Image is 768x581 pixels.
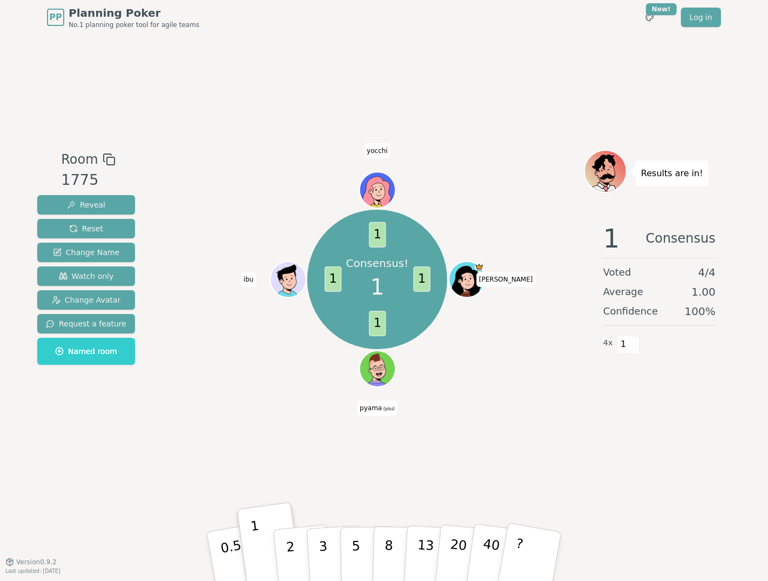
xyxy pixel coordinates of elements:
span: 4 x [603,337,613,349]
span: trevor is the host [475,262,484,271]
p: 1 [250,518,266,577]
span: Confidence [603,304,658,319]
span: Change Avatar [52,295,121,305]
span: Click to change your name [476,272,536,287]
button: Version0.9.2 [5,558,57,566]
span: Named room [55,346,117,357]
a: Log in [681,8,721,27]
p: Results are in! [641,166,703,181]
span: Watch only [59,271,114,282]
span: 1 [617,335,630,353]
span: 1 [413,266,430,292]
button: Request a feature [37,314,135,333]
span: 100 % [685,304,716,319]
span: Room [61,150,98,169]
a: PPPlanning PokerNo.1 planning poker tool for agile teams [47,5,199,29]
span: Click to change your name [241,272,257,287]
span: PP [49,11,62,24]
button: Click to change your avatar [360,352,394,385]
button: Reset [37,219,135,238]
span: 1 [369,311,386,336]
span: No.1 planning poker tool for agile teams [69,21,199,29]
button: Named room [37,338,135,365]
span: Planning Poker [69,5,199,21]
span: 4 / 4 [698,265,716,280]
p: Consensus! [346,255,409,270]
span: Reset [69,223,103,234]
button: Reveal [37,195,135,215]
span: Request a feature [46,318,126,329]
span: (you) [382,406,395,411]
span: 1 [370,271,384,303]
span: 1 [325,266,341,292]
span: 1.00 [691,284,716,299]
button: Change Name [37,243,135,262]
span: Change Name [53,247,119,258]
span: Reveal [67,199,105,210]
span: Consensus [646,225,716,251]
span: Version 0.9.2 [16,558,57,566]
button: Change Avatar [37,290,135,310]
span: Last updated: [DATE] [5,568,60,574]
span: 1 [369,222,386,248]
span: Click to change your name [357,400,398,416]
span: Voted [603,265,631,280]
span: 1 [603,225,620,251]
div: New! [646,3,677,15]
button: New! [640,8,659,27]
span: Average [603,284,643,299]
button: Watch only [37,266,135,286]
div: 1775 [61,169,115,191]
span: Click to change your name [364,143,390,158]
